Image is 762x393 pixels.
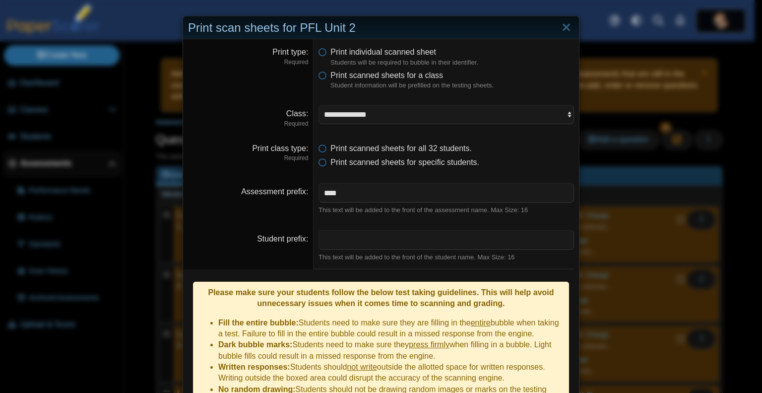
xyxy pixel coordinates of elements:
label: Assessment prefix [241,187,308,196]
dfn: Student information will be prefilled on the testing sheets. [330,81,574,90]
label: Student prefix [257,235,308,243]
li: Students should outside the allotted space for written responses. Writing outside the boxed area ... [218,362,564,384]
u: entire [471,318,491,327]
b: Written responses: [218,363,290,371]
u: not write [347,363,377,371]
dfn: Required [188,120,308,128]
li: Students need to make sure they when filling in a bubble. Light bubble fills could result in a mi... [218,339,564,362]
span: Print scanned sheets for all 32 students. [330,144,472,153]
b: Please make sure your students follow the below test taking guidelines. This will help avoid unne... [208,288,554,308]
b: Fill the entire bubble: [218,318,299,327]
span: Print scanned sheets for a class [330,71,443,79]
label: Print class type [252,144,308,153]
div: This text will be added to the front of the assessment name. Max Size: 16 [318,206,574,215]
li: Students need to make sure they are filling in the bubble when taking a test. Failure to fill in ... [218,317,564,340]
div: Print scan sheets for PFL Unit 2 [183,16,579,40]
dfn: Required [188,58,308,67]
b: Dark bubble marks: [218,340,292,349]
span: Print individual scanned sheet [330,48,436,56]
u: press firmly [409,340,449,349]
div: This text will be added to the front of the student name. Max Size: 16 [318,253,574,262]
label: Print type [272,48,308,56]
label: Class [286,109,308,118]
dfn: Required [188,154,308,162]
span: Print scanned sheets for specific students. [330,158,479,166]
dfn: Students will be required to bubble in their identifier. [330,58,574,67]
a: Close [559,19,574,36]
